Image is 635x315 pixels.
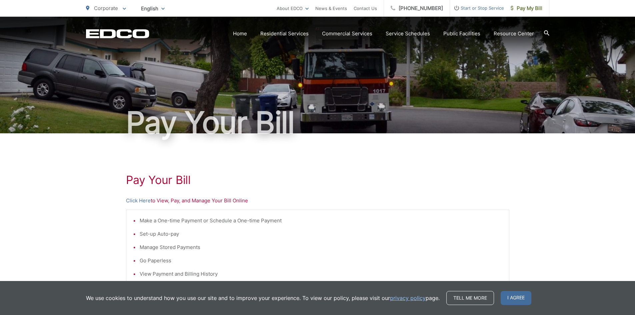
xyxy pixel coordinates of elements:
[140,257,502,265] li: Go Paperless
[233,30,247,38] a: Home
[354,4,377,12] a: Contact Us
[277,4,309,12] a: About EDCO
[126,173,509,187] h1: Pay Your Bill
[140,217,502,225] li: Make a One-time Payment or Schedule a One-time Payment
[140,230,502,238] li: Set-up Auto-pay
[386,30,430,38] a: Service Schedules
[260,30,309,38] a: Residential Services
[94,5,118,11] span: Corporate
[315,4,347,12] a: News & Events
[136,3,170,14] span: English
[446,291,494,305] a: Tell me more
[86,294,440,302] p: We use cookies to understand how you use our site and to improve your experience. To view our pol...
[126,197,151,205] a: Click Here
[501,291,531,305] span: I agree
[86,29,149,38] a: EDCD logo. Return to the homepage.
[126,197,509,205] p: to View, Pay, and Manage Your Bill Online
[390,294,426,302] a: privacy policy
[494,30,534,38] a: Resource Center
[443,30,480,38] a: Public Facilities
[511,4,542,12] span: Pay My Bill
[322,30,372,38] a: Commercial Services
[140,243,502,251] li: Manage Stored Payments
[86,106,549,139] h1: Pay Your Bill
[140,270,502,278] li: View Payment and Billing History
